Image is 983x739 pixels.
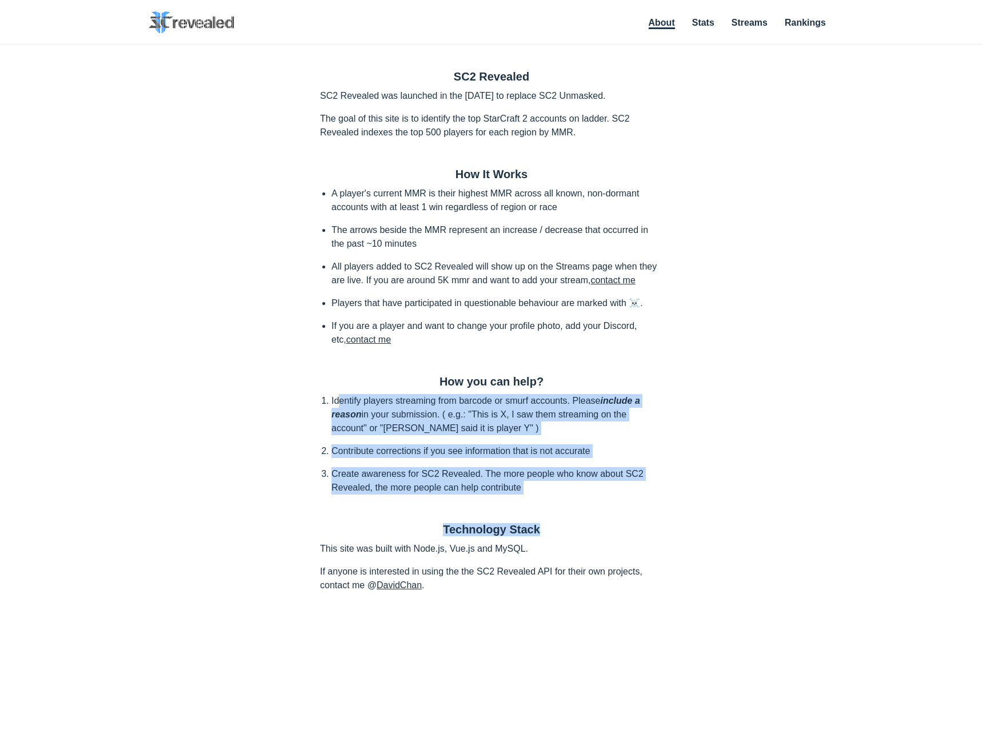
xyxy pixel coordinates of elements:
[692,18,714,27] a: Stats
[331,467,663,495] li: Create awareness for SC2 Revealed. The more people who know about SC2 Revealed, the more people c...
[331,396,640,419] span: include a reason
[320,112,663,139] p: The goal of this site is to identify the top StarCraft 2 accounts on ladder. SC2 Revealed indexes...
[331,394,663,435] li: Identify players streaming from barcode or smurf accounts. Please in your submission. ( e.g.: "Th...
[732,18,768,27] a: Streams
[331,444,663,458] li: Contribute corrections if you see information that is not accurate
[320,70,663,83] h2: SC2 Revealed
[320,523,663,536] h2: Technology Stack
[320,375,663,388] h2: How you can help?
[320,168,663,181] h2: How It Works
[785,18,826,27] a: Rankings
[649,18,675,29] a: About
[331,296,663,310] li: Players that have participated in questionable behaviour are marked with ☠️.
[331,187,663,214] li: A player's current MMR is their highest MMR across all known, non-dormant accounts with at least ...
[591,275,636,285] a: contact me
[320,565,663,592] p: If anyone is interested in using the the SC2 Revealed API for their own projects, contact me @ .
[377,580,422,590] a: DavidChan
[346,335,391,344] a: contact me
[331,260,663,287] li: All players added to SC2 Revealed will show up on the Streams page when they are live. If you are...
[149,11,234,34] img: SC2 Revealed
[320,89,663,103] p: SC2 Revealed was launched in the [DATE] to replace SC2 Unmasked.
[320,542,663,556] p: This site was built with Node.js, Vue.js and MySQL.
[331,223,663,251] li: The arrows beside the MMR represent an increase / decrease that occurred in the past ~10 minutes
[331,319,663,347] li: If you are a player and want to change your profile photo, add your Discord, etc,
